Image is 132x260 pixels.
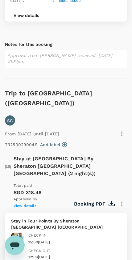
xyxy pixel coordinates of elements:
h6: Trip to [GEOGRAPHIC_DATA]([GEOGRAPHIC_DATA]) [5,88,127,108]
div: Check out [28,248,121,254]
button: Add label [40,142,67,148]
button: Booking PDF [74,199,114,209]
p: SC [7,118,13,124]
p: From [DATE] until [DATE] [5,131,59,137]
span: Total paid [14,183,32,188]
span: View details [14,204,36,208]
span: Approved by [14,196,52,202]
p: Stay in Four Points By Sheraton [GEOGRAPHIC_DATA] [GEOGRAPHIC_DATA] [11,218,121,230]
p: Stay at [GEOGRAPHIC_DATA] By Sheraton [GEOGRAPHIC_DATA] [GEOGRAPHIC_DATA] (2 night(s)) [14,155,115,177]
p: Notes for this booking [5,41,127,47]
p: TR2509299049 [5,142,38,148]
p: Approval from [PERSON_NAME] received: [DATE] 10:51pm [7,52,125,65]
div: Check in [28,233,121,239]
p: SGD 318.48 [14,189,74,196]
img: Four Points By Sheraton Kuala Lumpur Chinatown [11,233,23,245]
iframe: Button to launch messaging window [5,235,25,255]
span: 15:00[DATE] [28,240,50,244]
button: View details [5,9,48,22]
